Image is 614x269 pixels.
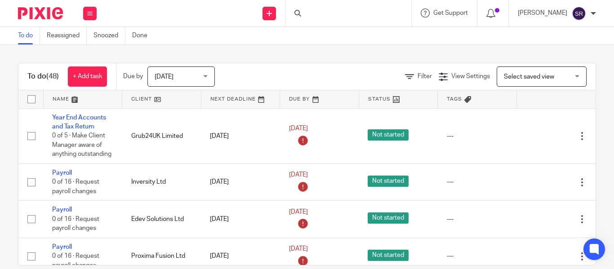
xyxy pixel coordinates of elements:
span: Not started [368,176,409,187]
a: Payroll [52,207,72,213]
div: --- [447,177,508,186]
p: [PERSON_NAME] [518,9,567,18]
p: Due by [123,72,143,81]
div: --- [447,132,508,141]
span: [DATE] [289,172,308,178]
a: Payroll [52,244,72,250]
td: Edev Solutions Ltd [122,201,201,238]
span: Not started [368,129,409,141]
span: Get Support [433,10,468,16]
span: Select saved view [504,74,554,80]
td: [DATE] [201,108,280,163]
a: Payroll [52,170,72,176]
a: Year End Accounts and Tax Return [52,115,106,130]
span: [DATE] [289,209,308,215]
a: + Add task [68,66,107,87]
span: (48) [46,73,59,80]
div: --- [447,251,508,260]
span: 0 of 16 · Request payroll changes [52,216,99,232]
a: Snoozed [93,27,125,44]
span: [DATE] [289,246,308,252]
span: [DATE] [155,74,174,80]
img: svg%3E [572,6,586,21]
span: 0 of 16 · Request payroll changes [52,253,99,269]
td: Inversity Ltd [122,163,201,200]
h1: To do [27,72,59,81]
img: Pixie [18,7,63,19]
a: To do [18,27,40,44]
span: View Settings [451,73,490,79]
span: 0 of 16 · Request payroll changes [52,179,99,194]
a: Done [132,27,154,44]
div: --- [447,215,508,224]
td: Grub24UK Limited [122,108,201,163]
span: [DATE] [289,126,308,132]
td: [DATE] [201,163,280,200]
span: Tags [447,97,462,101]
span: Not started [368,212,409,224]
td: [DATE] [201,201,280,238]
a: Reassigned [47,27,87,44]
span: Not started [368,250,409,261]
span: Filter [418,73,432,79]
span: 0 of 5 · Make Client Manager aware of anything outstanding [52,132,111,157]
